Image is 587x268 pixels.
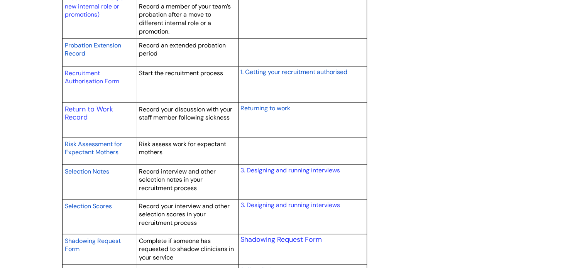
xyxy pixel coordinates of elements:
span: Record interview and other selection notes in your recruitment process [139,167,216,192]
a: Returning to work [240,103,290,113]
span: Record your interview and other selection scores in your recruitment process [139,202,230,227]
a: Risk Assessment for Expectant Mothers [65,139,122,157]
span: Returning to work [240,104,290,112]
a: Selection Notes [65,167,109,176]
span: Selection Notes [65,167,109,175]
a: Selection Scores [65,201,112,211]
a: 3. Designing and running interviews [240,201,340,209]
a: Probation Extension Record [65,40,121,58]
span: 1. Getting your recruitment authorised [240,68,347,76]
a: Shadowing Request Form [65,236,121,254]
a: Return to Work Record [65,105,113,122]
span: Record your discussion with your staff member following sickness [139,105,232,122]
span: Record a member of your team’s probation after a move to different internal role or a promotion. [139,2,231,35]
a: Recruitment Authorisation Form [65,69,119,86]
span: Start the recruitment process [139,69,223,77]
span: Risk Assessment for Expectant Mothers [65,140,122,157]
a: Shadowing Request Form [240,235,321,244]
a: 1. Getting your recruitment authorised [240,67,347,76]
span: Record an extended probation period [139,41,226,58]
a: 3. Designing and running interviews [240,166,340,174]
span: Risk assess work for expectant mothers [139,140,226,157]
span: Shadowing Request Form [65,237,121,253]
span: Complete if someone has requested to shadow clinicians in your service [139,237,234,261]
